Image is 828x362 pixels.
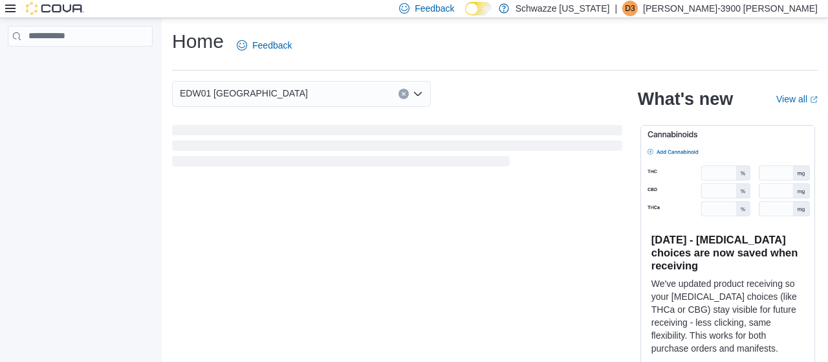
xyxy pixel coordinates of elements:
[8,49,153,80] nav: Complex example
[398,89,409,99] button: Clear input
[651,277,804,355] p: We've updated product receiving so your [MEDICAL_DATA] choices (like THCa or CBG) stay visible fo...
[643,1,818,16] p: [PERSON_NAME]-3900 [PERSON_NAME]
[232,32,297,58] a: Feedback
[615,1,617,16] p: |
[810,96,818,104] svg: External link
[622,1,638,16] div: Daniel-3900 Lopez
[516,1,610,16] p: Schwazze [US_STATE]
[252,39,292,52] span: Feedback
[26,2,84,15] img: Cova
[415,2,454,15] span: Feedback
[651,233,804,272] h3: [DATE] - [MEDICAL_DATA] choices are now saved when receiving
[172,128,622,169] span: Loading
[180,85,308,101] span: EDW01 [GEOGRAPHIC_DATA]
[172,28,224,54] h1: Home
[638,89,733,109] h2: What's new
[625,1,635,16] span: D3
[465,2,492,16] input: Dark Mode
[413,89,423,99] button: Open list of options
[776,94,818,104] a: View allExternal link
